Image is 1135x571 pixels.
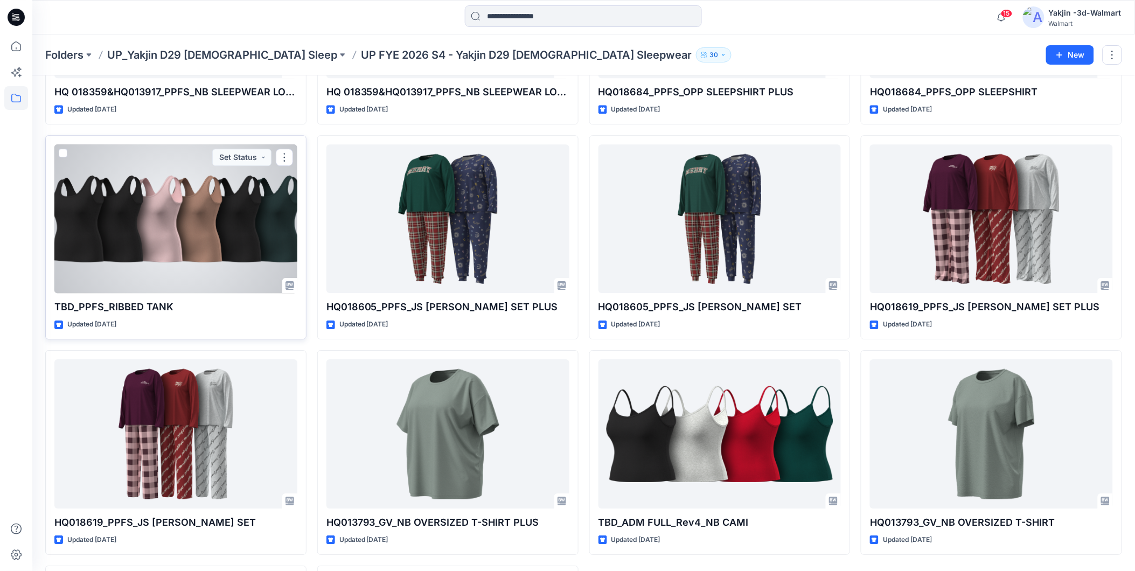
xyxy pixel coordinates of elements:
p: HQ 018359&HQ013917_PPFS_NB SLEEPWEAR LOUNGE SET_PLUS [54,85,297,100]
p: Updated [DATE] [611,534,660,546]
p: Updated [DATE] [339,104,388,115]
a: UP_Yakjin D29 [DEMOGRAPHIC_DATA] Sleep [107,47,337,62]
p: HQ018605_PPFS_JS [PERSON_NAME] SET PLUS [326,300,569,315]
a: Folders [45,47,83,62]
div: Walmart [1049,19,1122,27]
p: HQ018684_PPFS_OPP SLEEPSHIRT PLUS [598,85,841,100]
a: HQ018619_PPFS_JS OPP PJ SET PLUS [870,144,1113,294]
a: HQ018605_PPFS_JS OPP PJ SET [598,144,841,294]
p: Updated [DATE] [883,319,932,330]
span: 15 [1001,9,1013,18]
button: 30 [696,47,732,62]
p: TBD_ADM FULL_Rev4_NB CAMI [598,515,841,530]
p: Updated [DATE] [883,534,932,546]
p: Updated [DATE] [611,319,660,330]
p: Updated [DATE] [67,534,116,546]
p: Updated [DATE] [883,104,932,115]
img: avatar [1023,6,1045,28]
p: TBD_PPFS_RIBBED TANK [54,300,297,315]
p: Updated [DATE] [67,319,116,330]
p: HQ018619_PPFS_JS [PERSON_NAME] SET [54,515,297,530]
p: Updated [DATE] [67,104,116,115]
p: HQ 018359&HQ013917_PPFS_NB SLEEPWEAR LOUNGE SET [326,85,569,100]
div: Yakjin -3d-Walmart [1049,6,1122,19]
p: HQ018619_PPFS_JS [PERSON_NAME] SET PLUS [870,300,1113,315]
p: Updated [DATE] [339,319,388,330]
p: HQ018684_PPFS_OPP SLEEPSHIRT [870,85,1113,100]
p: 30 [709,49,718,61]
p: HQ013793_GV_NB OVERSIZED T-SHIRT [870,515,1113,530]
a: TBD_ADM FULL_Rev4_NB CAMI [598,359,841,509]
p: UP FYE 2026 S4 - Yakjin D29 [DEMOGRAPHIC_DATA] Sleepwear [361,47,692,62]
p: Updated [DATE] [339,534,388,546]
a: HQ013793_GV_NB OVERSIZED T-SHIRT [870,359,1113,509]
a: HQ018605_PPFS_JS OPP PJ SET PLUS [326,144,569,294]
p: HQ018605_PPFS_JS [PERSON_NAME] SET [598,300,841,315]
p: Updated [DATE] [611,104,660,115]
a: HQ013793_GV_NB OVERSIZED T-SHIRT PLUS [326,359,569,509]
p: HQ013793_GV_NB OVERSIZED T-SHIRT PLUS [326,515,569,530]
button: New [1046,45,1094,65]
a: HQ018619_PPFS_JS OPP PJ SET [54,359,297,509]
a: TBD_PPFS_RIBBED TANK [54,144,297,294]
